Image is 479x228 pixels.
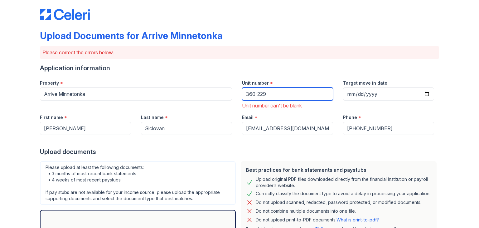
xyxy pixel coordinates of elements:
p: Please correct the errors below. [42,49,437,56]
label: First name [40,114,63,121]
div: Best practices for bank statements and paystubs [246,166,432,174]
div: Correctly classify the document type to avoid a delay in processing your application. [256,190,430,197]
div: Upload original PDF files downloaded directly from the financial institution or payroll provider’... [256,176,432,189]
div: Do not upload scanned, redacted, password protected, or modified documents. [256,199,421,206]
p: Do not upload print-to-PDF documents. [256,217,379,223]
div: Unit number can't be blank [242,102,333,109]
label: Last name [141,114,164,121]
div: Do not combine multiple documents into one file. [256,207,356,215]
label: Target move in date [343,80,387,86]
img: CE_Logo_Blue-a8612792a0a2168367f1c8372b55b34899dd931a85d93a1a3d3e32e68fde9ad4.png [40,9,90,20]
div: Upload Documents for Arrive Minnetonka [40,30,223,41]
label: Email [242,114,254,121]
div: Please upload at least the following documents: • 3 months of most recent bank statements • 4 wee... [40,161,236,205]
div: Application information [40,64,439,72]
label: Phone [343,114,357,121]
div: Upload documents [40,147,439,156]
label: Unit number [242,80,269,86]
label: Property [40,80,59,86]
a: What is print-to-pdf? [336,217,379,222]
